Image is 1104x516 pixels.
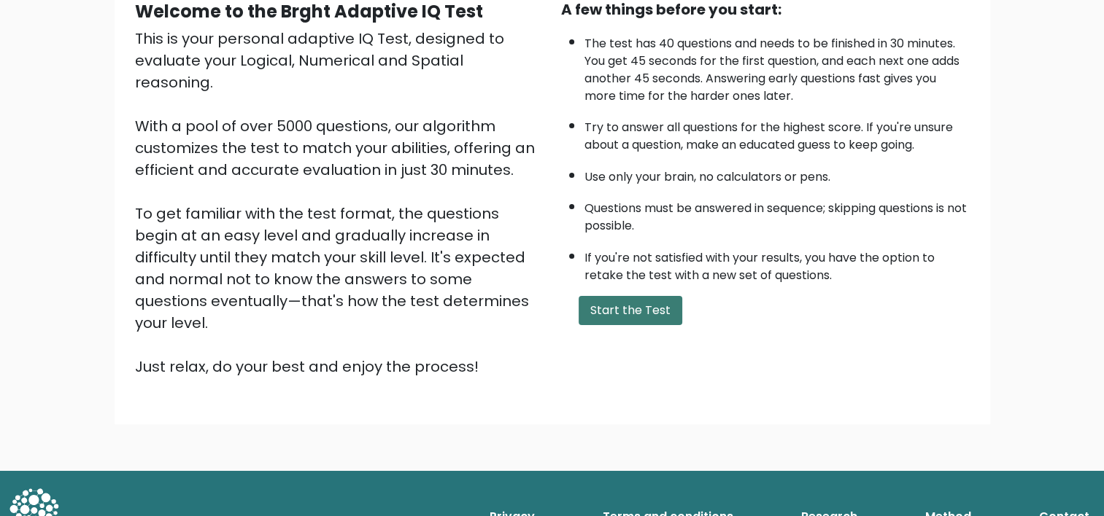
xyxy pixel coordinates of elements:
[579,296,682,325] button: Start the Test
[584,192,970,235] li: Questions must be answered in sequence; skipping questions is not possible.
[584,161,970,186] li: Use only your brain, no calculators or pens.
[584,28,970,105] li: The test has 40 questions and needs to be finished in 30 minutes. You get 45 seconds for the firs...
[584,112,970,154] li: Try to answer all questions for the highest score. If you're unsure about a question, make an edu...
[135,28,544,378] div: This is your personal adaptive IQ Test, designed to evaluate your Logical, Numerical and Spatial ...
[584,242,970,284] li: If you're not satisfied with your results, you have the option to retake the test with a new set ...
